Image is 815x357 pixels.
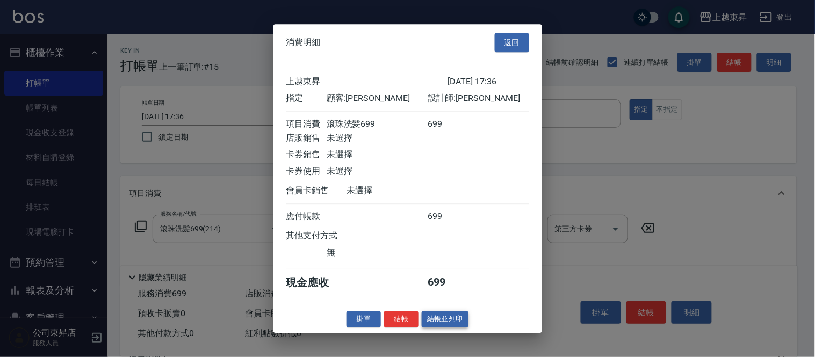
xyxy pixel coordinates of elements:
div: 699 [428,119,468,130]
div: 會員卡銷售 [286,185,347,196]
div: 店販銷售 [286,133,327,144]
div: 設計師: [PERSON_NAME] [428,93,529,104]
button: 掛單 [347,311,381,327]
div: 其他支付方式 [286,230,367,242]
div: 699 [428,275,468,290]
div: 卡券銷售 [286,149,327,161]
div: 未選擇 [327,149,428,161]
div: 卡券使用 [286,166,327,177]
div: 應付帳款 [286,211,327,222]
div: 上越東昇 [286,76,448,88]
div: 顧客: [PERSON_NAME] [327,93,428,104]
div: [DATE] 17:36 [448,76,529,88]
button: 返回 [495,33,529,53]
button: 結帳 [384,311,419,327]
div: 指定 [286,93,327,104]
div: 項目消費 [286,119,327,130]
div: 699 [428,211,468,222]
div: 未選擇 [327,133,428,144]
span: 消費明細 [286,37,321,48]
div: 無 [327,247,428,258]
div: 現金應收 [286,275,347,290]
div: 未選擇 [347,185,448,196]
button: 結帳並列印 [422,311,468,327]
div: 滾珠洗髪699 [327,119,428,130]
div: 未選擇 [327,166,428,177]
